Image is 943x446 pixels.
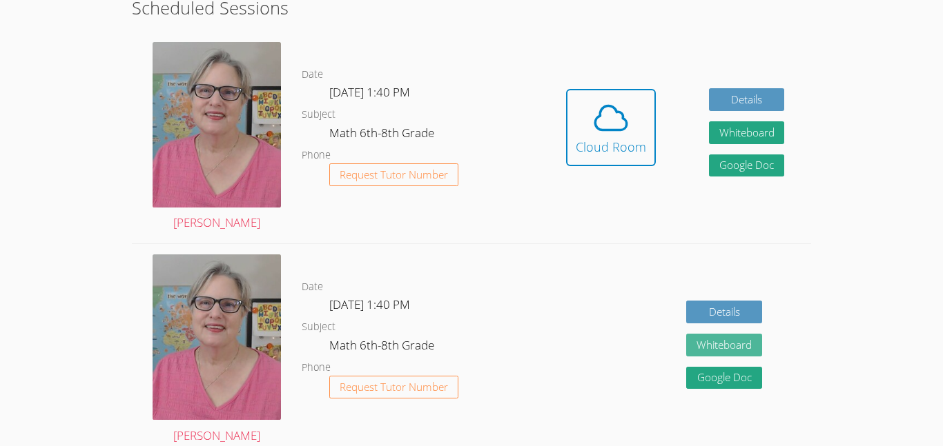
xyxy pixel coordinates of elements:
[340,382,448,392] span: Request Tutor Number
[329,376,458,398] button: Request Tutor Number
[329,123,437,147] dd: Math 6th-8th Grade
[686,367,762,389] a: Google Doc
[153,254,281,419] img: avatar.png
[329,296,410,312] span: [DATE] 1:40 PM
[302,147,331,164] dt: Phone
[709,88,785,111] a: Details
[302,66,323,83] dt: Date
[153,42,281,233] a: [PERSON_NAME]
[153,42,281,207] img: avatar.png
[686,301,762,323] a: Details
[329,163,458,186] button: Request Tutor Number
[566,89,656,166] button: Cloud Room
[302,318,336,336] dt: Subject
[329,84,410,100] span: [DATE] 1:40 PM
[329,336,437,359] dd: Math 6th-8th Grade
[302,278,323,296] dt: Date
[686,334,762,356] button: Whiteboard
[340,170,448,180] span: Request Tutor Number
[709,154,785,177] a: Google Doc
[302,359,331,376] dt: Phone
[576,137,646,156] div: Cloud Room
[709,121,785,144] button: Whiteboard
[153,254,281,445] a: [PERSON_NAME]
[302,106,336,123] dt: Subject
